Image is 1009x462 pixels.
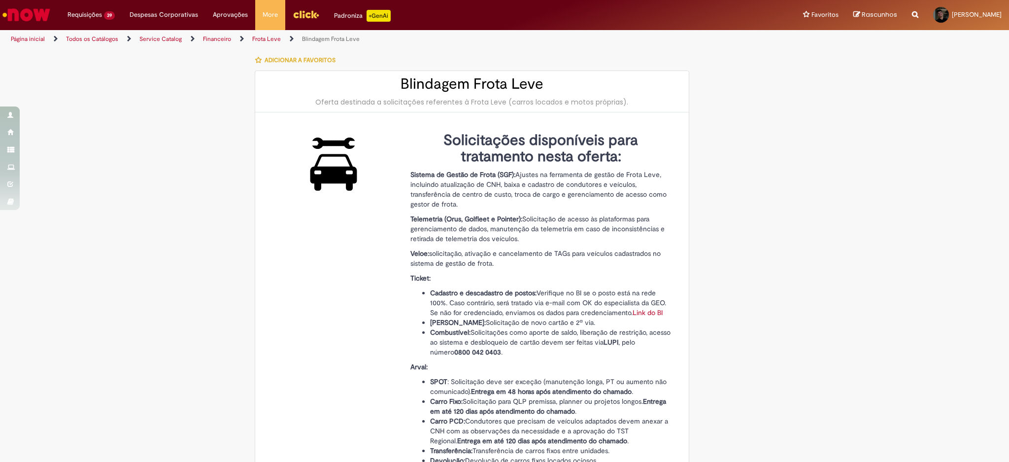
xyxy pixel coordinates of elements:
strong: LUPI [604,338,618,347]
strong: Solicitações disponíveis para tratamento nesta oferta: [443,131,638,166]
span: 39 [104,11,115,20]
p: Ajustes na ferramenta de gestão de Frota Leve, incluindo atualização de CNH, baixa e cadastro de ... [410,170,672,209]
strong: Carro PCD: [430,417,465,426]
a: Rascunhos [853,10,897,20]
span: [PERSON_NAME] [952,10,1002,19]
strong: Ticket: [410,274,431,283]
div: Padroniza [334,10,391,22]
span: Aprovações [213,10,248,20]
h2: Blindagem Frota Leve [265,76,679,92]
img: click_logo_yellow_360x200.png [293,7,319,22]
li: Solicitação para QLP premissa, planner ou projetos longos. . [430,396,672,416]
li: Condutores que precisam de veículos adaptados devem anexar a CNH com as observações da necessidad... [430,416,672,446]
a: Todos os Catálogos [66,35,118,43]
strong: Entrega em até 120 dias após atendimento do chamado [457,436,627,445]
img: Blindagem Frota Leve [301,132,367,196]
a: Link do BI [633,308,663,317]
strong: Veloe: [410,249,429,258]
li: : Solicitação deve ser exceção (manutenção longa, PT ou aumento não comunicado). . [430,377,672,396]
ul: Trilhas de página [7,30,665,48]
p: solicitação, ativação e cancelamento de TAGs para veículos cadastrados no sistema de gestão de fr... [410,249,672,268]
li: Solicitações como aporte de saldo, liberação de restrição, acesso ao sistema e desbloqueio de car... [430,327,672,357]
a: Financeiro [203,35,231,43]
span: Requisições [67,10,102,20]
strong: Entrega em até 120 dias após atendimento do chamado [430,397,666,416]
img: ServiceNow [1,5,52,25]
button: Adicionar a Favoritos [255,50,341,71]
p: Solicitação de acesso às plataformas para gerenciamento de dados, manutenção da telemetria em cas... [410,214,672,244]
span: Rascunhos [862,10,897,19]
strong: Telemetria (Orus, Golfleet e Pointer): [410,214,522,223]
strong: [PERSON_NAME]: [430,318,486,327]
strong: Carro Fixo: [430,397,463,406]
div: Oferta destinada a solicitações referentes à Frota Leve (carros locados e motos próprias). [265,97,679,107]
a: Página inicial [11,35,45,43]
li: Verifique no BI se o posto está na rede 100%. Caso contrário, será tratado via e-mail com OK do e... [430,288,672,318]
a: Frota Leve [252,35,281,43]
span: Favoritos [811,10,839,20]
span: Adicionar a Favoritos [265,56,336,64]
strong: Entrega em 48 horas após atendimento do chamado [471,387,632,396]
strong: Combustível: [430,328,471,337]
span: More [263,10,278,20]
a: Blindagem Frota Leve [302,35,360,43]
strong: Cadastro e descadastro de postos: [430,288,537,297]
strong: Arval: [410,362,428,371]
li: Solicitação de novo cartão e 2ª via. [430,318,672,327]
span: Despesas Corporativas [130,10,198,20]
p: +GenAi [367,10,391,22]
strong: 0800 042 0403 [454,348,501,356]
strong: Transferência: [430,446,472,455]
strong: Sistema de Gestão de Frota (SGF): [410,170,515,179]
a: Service Catalog [139,35,182,43]
li: Transferência de carros fixos entre unidades. [430,446,672,456]
strong: SPOT [430,377,447,386]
